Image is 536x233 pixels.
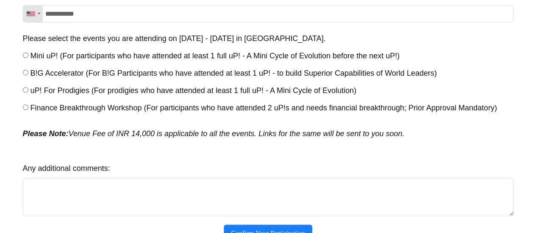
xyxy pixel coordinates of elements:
span: Finance Breakthrough Workshop (For participants who have attended 2 uP!s and needs financial brea... [31,104,497,112]
em: Venue Fee of INR 14,000 is applicable to all the events. Links for the same will be sent to you s... [23,129,405,138]
input: Finance Breakthrough Workshop (For participants who have attended 2 uP!s and needs financial brea... [23,104,28,110]
input: Phone/Mobile [23,5,514,22]
strong: Please Note: [23,129,69,138]
span: uP! For Prodigies (For prodigies who have attended at least 1 full uP! - A Mini Cycle of Evolution) [31,86,356,95]
label: Any additional comments: [23,161,110,176]
input: Mini uP! (For participants who have attended at least 1 full uP! - A Mini Cycle of Evolution befo... [23,52,28,58]
input: uP! For Prodigies (For prodigies who have attended at least 1 full uP! - A Mini Cycle of Evolution) [23,87,28,93]
label: Please select the events you are attending on 18th - 21st Sep 2025 in Chennai. [23,31,326,46]
textarea: Any additional comments: [23,178,514,216]
span: B!G Accelerator (For B!G Participants who have attended at least 1 uP! - to build Superior Capabi... [31,69,437,77]
div: Telephone country code [23,5,43,22]
span: Mini uP! (For participants who have attended at least 1 full uP! - A Mini Cycle of Evolution befo... [31,52,400,60]
input: B!G Accelerator (For B!G Participants who have attended at least 1 uP! - to build Superior Capabi... [23,70,28,75]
